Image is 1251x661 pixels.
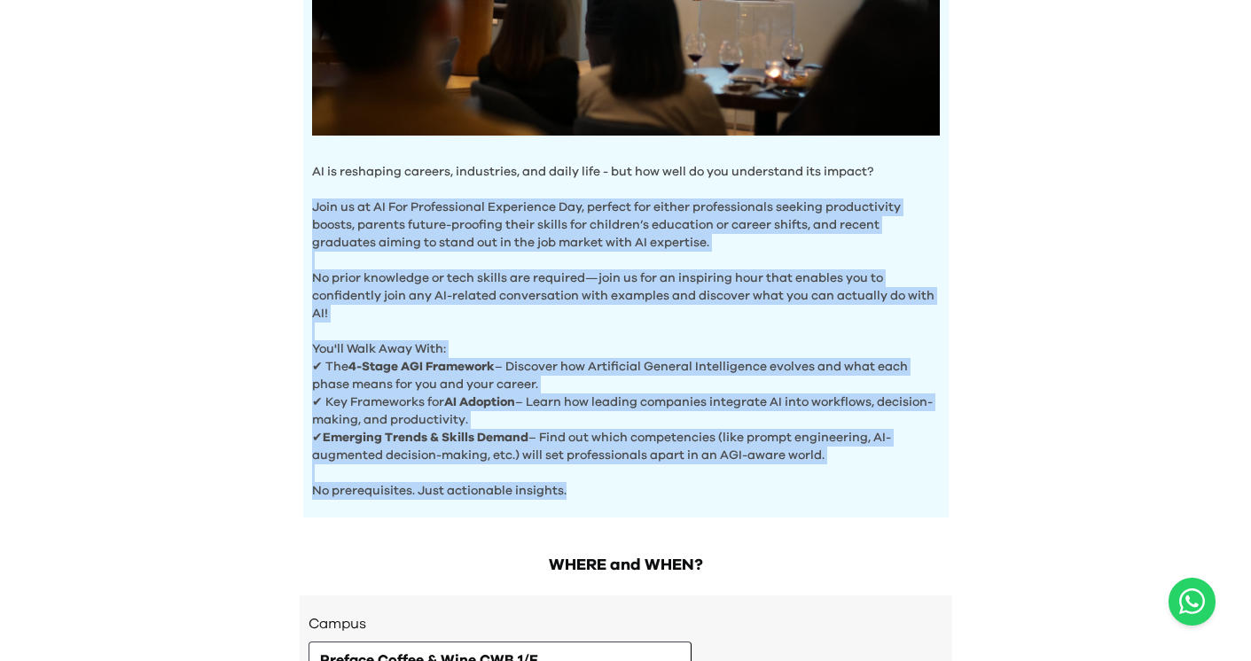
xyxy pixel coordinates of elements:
[312,429,940,464] p: ✔ – Find out which competencies (like prompt engineering, AI-augmented decision-making, etc.) wil...
[1169,578,1216,626] button: Open WhatsApp chat
[444,396,515,408] b: AI Adoption
[323,432,528,444] b: Emerging Trends & Skills Demand
[312,323,940,358] p: You'll Walk Away With:
[309,613,943,634] h3: Campus
[312,163,940,181] p: AI is reshaping careers, industries, and daily life - but how well do you understand its impact?
[348,361,495,373] b: 4-Stage AGI Framework
[300,553,952,578] h2: WHERE and WHEN?
[312,464,940,500] p: No prerequisites. Just actionable insights.
[312,181,940,252] p: Join us at AI For Professional Experience Day, perfect for either professionals seeking productiv...
[1169,578,1216,626] a: Chat with us on WhatsApp
[312,393,940,429] p: ✔ Key Frameworks for – Learn how leading companies integrate AI into workflows, decision-making, ...
[312,358,940,393] p: ✔ The – Discover how Artificial General Intelligence evolves and what each phase means for you an...
[312,252,940,323] p: No prior knowledge or tech skills are required—join us for an inspiring hour that enables you to ...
